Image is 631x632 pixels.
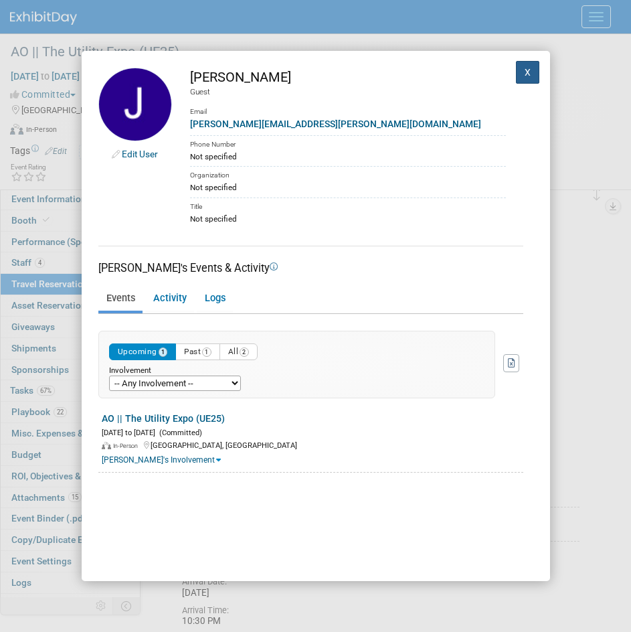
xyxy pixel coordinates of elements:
div: Not specified [190,151,506,163]
div: [GEOGRAPHIC_DATA], [GEOGRAPHIC_DATA] [102,439,523,451]
button: X [516,61,540,84]
div: [PERSON_NAME] [190,68,506,87]
div: Involvement [109,367,484,376]
span: 2 [240,347,249,357]
div: Guest [190,86,506,98]
div: Title [190,197,506,213]
button: Past1 [175,343,220,360]
a: AO || The Utility Expo (UE25) [102,413,225,424]
div: Organization [190,166,506,181]
span: In-Person [113,443,142,449]
a: [PERSON_NAME][EMAIL_ADDRESS][PERSON_NAME][DOMAIN_NAME] [190,118,481,129]
div: Not specified [190,181,506,193]
a: Events [98,287,143,311]
a: Edit User [122,149,158,159]
a: Activity [145,287,194,311]
a: [PERSON_NAME]'s Involvement [102,455,221,465]
a: Logs [197,287,233,311]
div: [DATE] to [DATE] [102,426,523,439]
div: Email [190,98,506,117]
button: All2 [219,343,258,360]
div: Phone Number [190,135,506,151]
img: In-Person Event [102,442,111,450]
span: 1 [159,347,168,357]
button: Upcoming1 [109,343,177,360]
img: Joshua Bryant [98,68,172,141]
div: Not specified [190,213,506,225]
span: 1 [202,347,211,357]
div: [PERSON_NAME]'s Events & Activity [98,260,523,276]
span: (Committed) [155,428,202,437]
